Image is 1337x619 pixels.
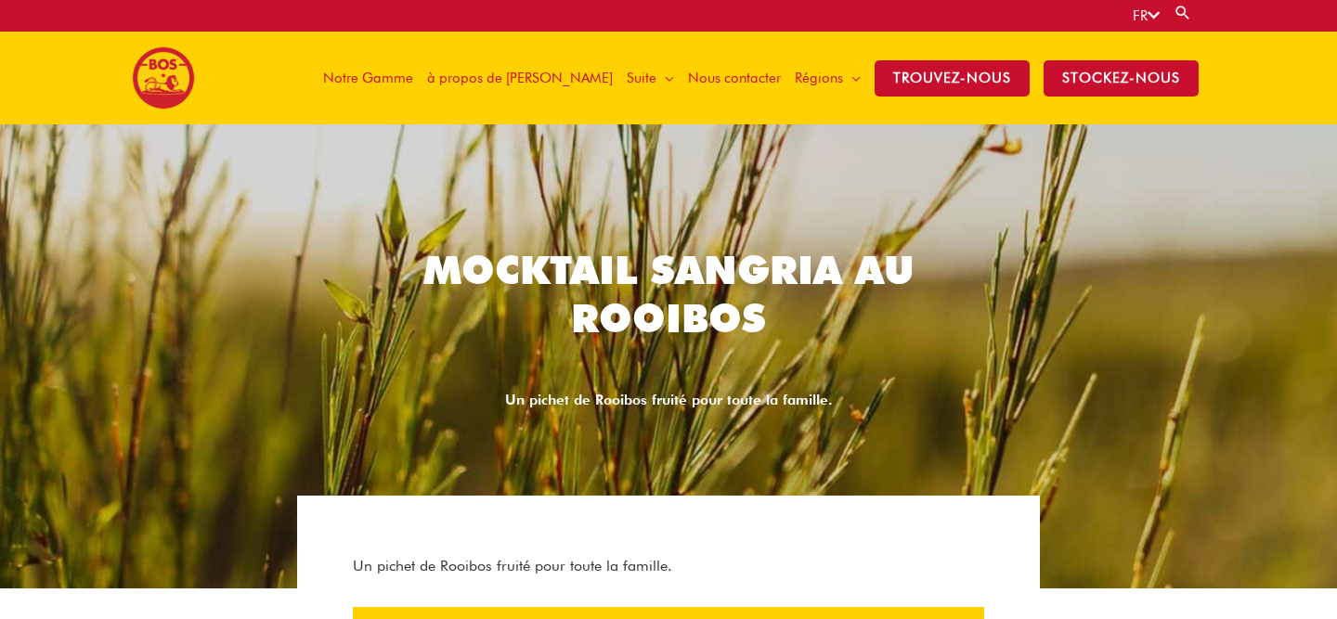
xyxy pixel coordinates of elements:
span: Notre Gamme [323,50,413,106]
a: stockez-nous [1037,32,1206,124]
span: Régions [795,50,843,106]
span: Un pichet de Rooibos fruité pour toute la famille. [353,557,672,574]
a: Nous contacter [681,32,788,124]
a: TROUVEZ-NOUS [868,32,1037,124]
a: Régions [788,32,868,124]
span: stockez-nous [1044,60,1199,97]
span: TROUVEZ-NOUS [875,60,1030,97]
span: à propos de [PERSON_NAME] [427,50,613,106]
a: à propos de [PERSON_NAME] [421,32,620,124]
span: Nous contacter [688,50,781,106]
a: Search button [1174,4,1192,21]
div: Un pichet de Rooibos fruité pour toute la famille. [399,389,938,411]
h2: Mocktail Sangria au Rooibos [399,246,938,343]
a: FR [1133,7,1160,24]
span: Suite [627,50,656,106]
a: Suite [620,32,681,124]
a: Notre Gamme [317,32,421,124]
nav: Site Navigation [303,32,1206,124]
img: BOS logo finals-200px [132,46,195,110]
